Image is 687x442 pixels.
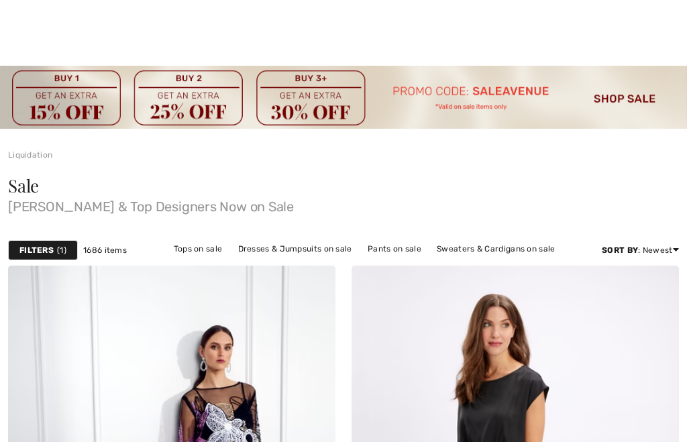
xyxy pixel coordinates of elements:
[231,240,359,258] a: Dresses & Jumpsuits on sale
[8,150,52,160] a: Liquidation
[83,244,127,256] span: 1686 items
[167,240,229,258] a: Tops on sale
[19,244,54,256] strong: Filters
[57,244,66,256] span: 1
[430,240,562,258] a: Sweaters & Cardigans on sale
[227,258,343,275] a: Jackets & Blazers on sale
[8,174,39,197] span: Sale
[8,195,679,213] span: [PERSON_NAME] & Top Designers Now on Sale
[415,258,501,275] a: Outerwear on sale
[346,258,412,275] a: Skirts on sale
[602,244,679,256] div: : Newest
[602,245,638,255] strong: Sort By
[361,240,428,258] a: Pants on sale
